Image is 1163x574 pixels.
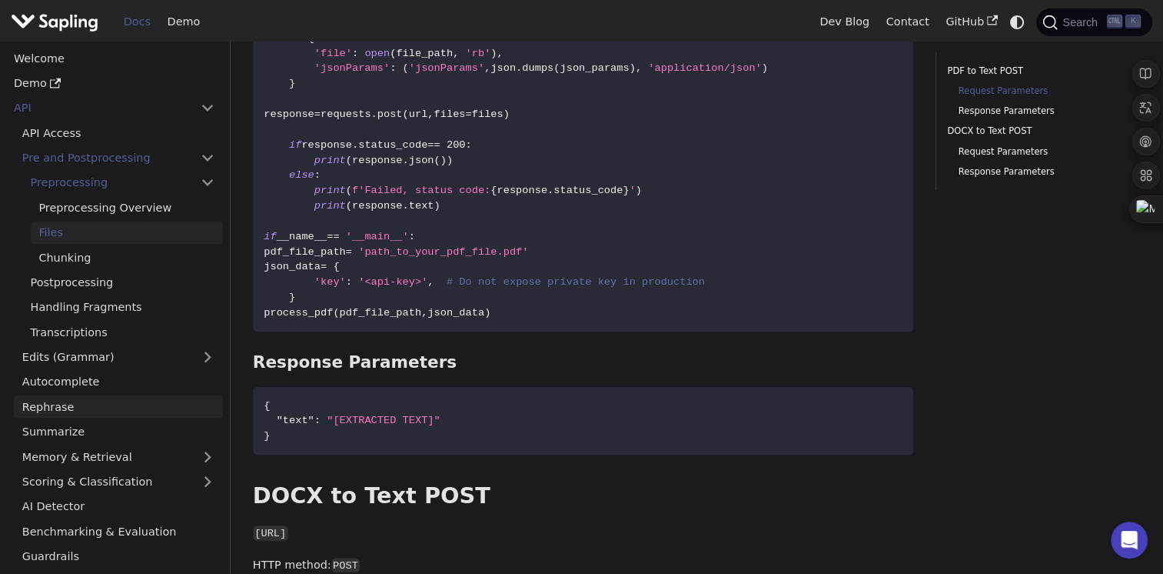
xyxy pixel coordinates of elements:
span: ) [440,155,447,166]
a: PDF to Text POST [947,64,1135,78]
span: . [371,108,377,120]
span: ( [346,155,352,166]
a: Chunking [31,246,223,269]
span: pdf_file_path [340,307,422,319]
span: 'application/json' [648,62,762,74]
span: '__main__' [346,231,409,242]
span: file_path [396,48,453,59]
span: ) [484,307,490,319]
span: ) [447,155,453,166]
span: requests [321,108,371,120]
a: Files [31,222,223,244]
span: ) [636,185,642,196]
code: [URL] [253,526,288,541]
iframe: Intercom live chat [1111,522,1148,559]
span: ) [503,108,510,120]
span: { [308,32,314,44]
span: : [346,276,352,288]
span: : [314,169,321,181]
span: open [364,48,390,59]
a: Rephrase [14,395,223,418]
a: Response Parameters [959,165,1130,179]
a: AI Detector [14,496,223,518]
a: GitHub [937,10,1005,34]
span: , [427,108,434,120]
span: 'path_to_your_pdf_file.pdf' [358,246,528,258]
a: Docs [115,10,159,34]
span: ( [403,108,409,120]
a: Request Parameters [959,84,1130,98]
span: . [352,139,358,151]
span: # Do not expose private key in production [447,276,705,288]
span: pdf_file_path [264,246,346,258]
span: '<api-key>' [358,276,427,288]
span: { [333,261,339,272]
span: ' [630,185,636,196]
span: json_data [427,307,484,319]
span: , [427,276,434,288]
a: Preprocessing Overview [31,196,223,219]
span: if [264,231,276,242]
span: = [346,246,352,258]
span: process_pdf [264,307,333,319]
kbd: K [1125,15,1141,28]
span: = [314,108,321,120]
span: ( [434,155,440,166]
a: Demo [5,72,223,95]
span: 'jsonParams' [409,62,484,74]
span: , [421,307,427,319]
span: json_data [264,261,321,272]
span: = [465,108,471,120]
span: : [314,415,321,426]
span: , [453,48,459,59]
span: == [327,231,339,242]
span: : [409,231,415,242]
span: dumps [522,62,553,74]
span: ( [390,48,396,59]
span: ( [553,62,560,74]
span: response [497,185,547,196]
span: json_params [560,62,629,74]
span: print [314,155,346,166]
span: == [427,139,440,151]
a: API [5,97,192,119]
span: , [636,62,642,74]
a: Sapling.ai [11,11,104,33]
a: Handling Fragments [22,296,223,319]
span: else [289,169,314,181]
a: Transcriptions [22,321,223,343]
span: , [497,48,503,59]
span: if [289,139,301,151]
code: POST [331,558,361,573]
a: Autocomplete [14,371,223,393]
span: files [434,108,466,120]
span: . [403,200,409,212]
a: Demo [159,10,208,34]
span: ( [346,185,352,196]
span: 'rb' [465,48,490,59]
span: files [472,108,503,120]
a: Pre and Postprocessing [14,147,223,169]
span: __name__ [277,231,327,242]
button: Search (Ctrl+K) [1036,8,1151,36]
a: Contact [878,10,938,34]
a: Dev Blog [811,10,877,34]
span: post [377,108,403,120]
span: print [314,185,346,196]
span: : [390,62,396,74]
span: ( [346,200,352,212]
span: ) [762,62,768,74]
span: json [490,62,516,74]
span: } [264,430,270,442]
span: json [409,155,434,166]
span: : [465,139,471,151]
span: status_code [553,185,623,196]
span: files [264,32,295,44]
span: 'file' [314,48,352,59]
a: Guardrails [14,546,223,568]
span: status_code [358,139,427,151]
span: print [314,200,346,212]
a: Summarize [14,421,223,443]
span: { [264,400,270,412]
a: Request Parameters [959,145,1130,159]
